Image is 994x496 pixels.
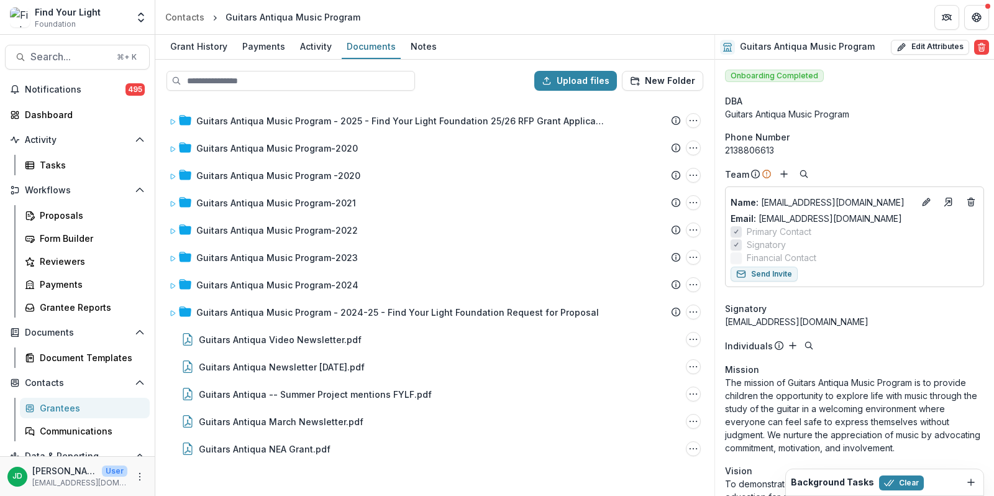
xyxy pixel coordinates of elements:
[740,42,875,52] h2: Guitars Antiqua Music Program
[25,328,130,338] span: Documents
[164,354,706,379] div: Guitars Antiqua Newsletter [DATE].pdfGuitars Antiqua Newsletter August 25.pdf Options
[342,37,401,55] div: Documents
[5,373,150,393] button: Open Contacts
[686,387,701,402] button: Guitars Antiqua -- Summer Project mentions FYLF.pdf Options
[747,251,816,264] span: Financial Contact
[725,168,749,181] p: Team
[164,190,706,215] div: Guitars Antiqua Music Program-2021Guitars Antiqua Music Program-2021 Options
[164,382,706,406] div: Guitars Antiqua -- Summer Project mentions FYLF.pdfGuitars Antiqua -- Summer Project mentions FYL...
[199,361,365,374] div: Guitars Antiqua Newsletter [DATE].pdf
[934,5,959,30] button: Partners
[25,108,140,121] div: Dashboard
[125,83,145,96] span: 495
[342,35,401,59] a: Documents
[25,135,130,145] span: Activity
[199,388,432,401] div: Guitars Antiqua -- Summer Project mentions FYLF.pdf
[40,425,140,438] div: Communications
[686,250,701,265] button: Guitars Antiqua Music Program-2023 Options
[785,338,800,353] button: Add
[725,315,984,328] div: [EMAIL_ADDRESS][DOMAIN_NAME]
[964,5,989,30] button: Get Help
[725,363,759,376] span: Mission
[686,332,701,347] button: Guitars Antiqua Video Newsletter.pdf Options
[5,180,150,200] button: Open Workflows
[725,339,773,352] p: Individuals
[199,333,362,346] div: Guitars Antiqua Video Newsletter.pdf
[102,466,127,477] p: User
[25,85,125,95] span: Notifications
[686,168,701,183] button: Guitars Antiqua Music Program -2020 Options
[35,6,101,19] div: Find Your Light
[5,80,150,99] button: Notifications495
[164,300,706,324] div: Guitars Antiqua Music Program - 2024-25 - Find Your Light Foundation Request for ProposalGuitars ...
[5,446,150,466] button: Open Data & Reporting
[725,131,790,144] span: Phone Number
[32,477,127,489] p: [EMAIL_ADDRESS][DOMAIN_NAME]
[164,218,706,242] div: Guitars Antiqua Music Program-2022Guitars Antiqua Music Program-2022 Options
[12,472,22,480] div: Jeffrey Dollinger
[165,37,232,55] div: Grant History
[40,402,140,415] div: Grantees
[534,71,617,91] button: Upload files
[686,277,701,292] button: Guitars Antiqua Music Program-2024 Options
[164,163,706,188] div: Guitars Antiqua Music Program -2020Guitars Antiqua Music Program -2020 Options
[40,301,140,314] div: Grantee Reports
[20,251,150,272] a: Reviewers
[237,35,290,59] a: Payments
[20,155,150,175] a: Tasks
[196,306,599,319] div: Guitars Antiqua Music Program - 2024-25 - Find Your Light Foundation Request for Proposal
[196,196,356,209] div: Guitars Antiqua Music Program-2021
[891,40,969,55] button: Edit Attributes
[725,302,767,315] span: Signatory
[40,158,140,172] div: Tasks
[164,327,706,352] div: Guitars Antiqua Video Newsletter.pdfGuitars Antiqua Video Newsletter.pdf Options
[731,213,756,224] span: Email:
[164,135,706,160] div: Guitars Antiqua Music Program-2020Guitars Antiqua Music Program-2020 Options
[164,409,706,434] div: Guitars Antiqua March Newsletter.pdfGuitars Antiqua March Newsletter.pdf Options
[40,232,140,245] div: Form Builder
[731,196,914,209] p: [EMAIL_ADDRESS][DOMAIN_NAME]
[20,228,150,249] a: Form Builder
[731,267,798,282] button: Send Invite
[164,108,706,133] div: Guitars Antiqua Music Program - 2025 - Find Your Light Foundation 25/26 RFP Grant ApplicationGuit...
[20,274,150,295] a: Payments
[20,421,150,441] a: Communications
[196,251,358,264] div: Guitars Antiqua Music Program-2023
[686,414,701,429] button: Guitars Antiqua March Newsletter.pdf Options
[226,11,360,24] div: Guitars Antiqua Music Program
[40,351,140,364] div: Document Templates
[132,5,150,30] button: Open entity switcher
[196,224,358,237] div: Guitars Antiqua Music Program-2022
[622,71,703,91] button: New Folder
[114,50,139,64] div: ⌘ + K
[725,464,752,477] span: Vision
[160,8,365,26] nav: breadcrumb
[164,272,706,297] div: Guitars Antiqua Music Program-2024Guitars Antiqua Music Program-2024 Options
[5,323,150,342] button: Open Documents
[731,212,902,225] a: Email: [EMAIL_ADDRESS][DOMAIN_NAME]
[801,338,816,353] button: Search
[964,475,978,490] button: Dismiss
[237,37,290,55] div: Payments
[974,40,989,55] button: Delete
[686,441,701,456] button: Guitars Antiqua NEA Grant.pdf Options
[35,19,76,30] span: Foundation
[879,475,924,490] button: Clear
[406,37,442,55] div: Notes
[20,347,150,368] a: Document Templates
[796,167,811,181] button: Search
[686,359,701,374] button: Guitars Antiqua Newsletter August 25.pdf Options
[196,142,358,155] div: Guitars Antiqua Music Program-2020
[295,37,337,55] div: Activity
[686,223,701,237] button: Guitars Antiqua Music Program-2022 Options
[196,169,360,182] div: Guitars Antiqua Music Program -2020
[25,185,130,196] span: Workflows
